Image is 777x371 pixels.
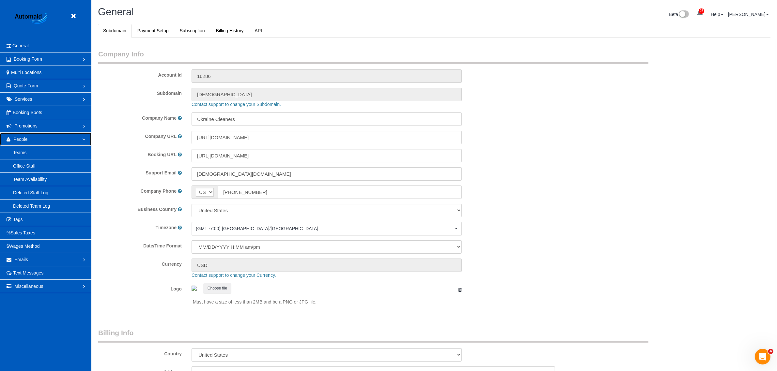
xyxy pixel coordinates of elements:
[93,88,187,96] label: Subdomain
[13,137,28,142] span: People
[137,206,177,213] label: Business Country
[148,151,177,158] label: Booking URL
[755,349,770,364] iframe: Intercom live chat
[728,12,769,17] a: [PERSON_NAME]
[93,240,187,249] label: Date/Time Format
[93,283,187,292] label: Logo
[10,230,35,235] span: Sales Taxes
[132,24,174,37] a: Payment Setup
[93,259,187,267] label: Currency
[711,12,723,17] a: Help
[175,24,210,37] a: Subscription
[193,299,462,305] p: Must have a size of less than 2MB and be a PNG or JPG file.
[14,123,38,128] span: Promotions
[187,272,747,278] div: Contact support to change your Currency.
[192,222,462,235] button: (GMT -7:00) [GEOGRAPHIC_DATA]/[GEOGRAPHIC_DATA]
[11,11,52,26] img: Automaid Logo
[98,49,648,64] legend: Company Info
[187,101,747,108] div: Contact support to change your Subdomain.
[98,6,134,18] span: General
[13,217,23,222] span: Tags
[13,270,43,275] span: Text Messages
[145,133,177,140] label: Company URL
[192,222,462,235] ol: Choose Timezone
[146,170,177,176] label: Support Email
[98,328,648,343] legend: Billing Info
[12,43,29,48] span: General
[14,257,28,262] span: Emails
[249,24,267,37] a: API
[669,12,689,17] a: Beta
[693,7,706,21] a: 26
[15,96,32,102] span: Services
[14,83,38,88] span: Quote Form
[14,284,43,289] span: Miscellaneous
[14,56,42,62] span: Booking Form
[218,185,462,199] input: Phone
[211,24,249,37] a: Billing History
[699,8,704,14] span: 26
[164,350,182,357] label: Country
[156,224,177,231] label: Timezone
[11,70,41,75] span: Multi Locations
[196,225,453,232] span: (GMT -7:00) [GEOGRAPHIC_DATA]/[GEOGRAPHIC_DATA]
[678,10,689,19] img: New interface
[93,69,187,78] label: Account Id
[203,283,231,293] button: Choose file
[98,24,132,37] a: Subdomain
[192,286,197,291] img: 8198af147c7ec167676e918a74526ec6ddc48321.png
[9,244,40,249] span: Wages Method
[142,115,177,121] label: Company Name
[13,110,42,115] span: Booking Spots
[141,188,177,194] label: Company Phone
[768,349,773,354] span: 4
